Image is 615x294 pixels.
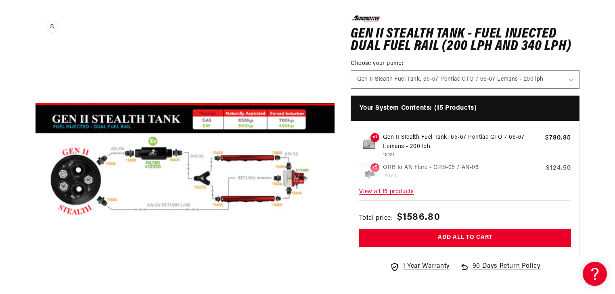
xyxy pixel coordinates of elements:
span: 90 Days Return Policy [473,261,541,280]
span: 1 Year Warranty [403,261,450,272]
span: x1 [370,133,379,142]
a: 1 Year Warranty [390,261,450,272]
p: 18121 [383,151,542,159]
a: Gen II Stealth Fuel Tank, 65-67 Pontiac GTO / 66-67 Lemans x1 Gen II Stealth Fuel Tank, 65-67 Pon... [359,133,571,159]
label: Choose your pump: [351,59,579,68]
img: Gen II Stealth Fuel Tank, 65-67 Pontiac GTO / 66-67 Lemans [359,133,379,153]
h1: Gen II Stealth Tank - Fuel Injected Dual Fuel Rail (200 lph and 340 lph) [351,28,579,53]
button: Add all to cart [359,229,571,247]
span: View all 15 products [359,183,571,201]
p: Gen II Stealth Fuel Tank, 65-67 Pontiac GTO / 66-67 Lemans - 200 lph [383,133,542,151]
span: Total price: [359,213,393,224]
h4: Your System Contents: (15 Products) [351,96,579,121]
a: 90 Days Return Policy [460,261,541,280]
span: $1586.80 [397,210,440,225]
span: $780.85 [545,133,571,143]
